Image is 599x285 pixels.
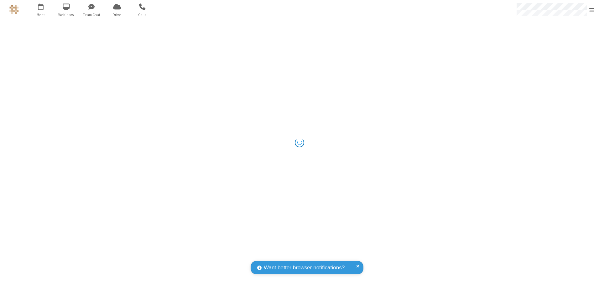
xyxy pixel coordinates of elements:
[9,5,19,14] img: QA Selenium DO NOT DELETE OR CHANGE
[55,12,78,18] span: Webinars
[80,12,103,18] span: Team Chat
[29,12,53,18] span: Meet
[105,12,129,18] span: Drive
[264,264,345,272] span: Want better browser notifications?
[131,12,154,18] span: Calls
